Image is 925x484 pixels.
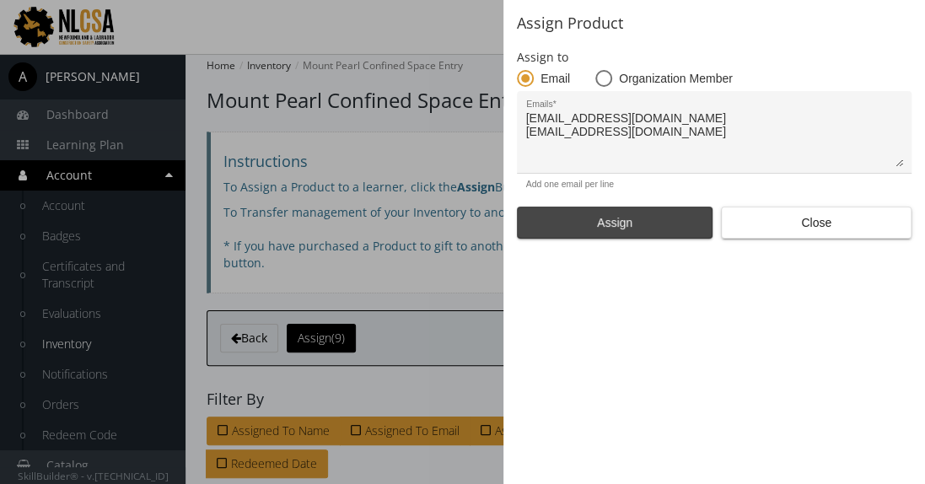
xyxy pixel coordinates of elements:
span: Assign [531,207,698,238]
label: Assign to [517,49,568,66]
h2: Assign Product [517,15,912,32]
mat-hint: Add one email per line [526,180,614,190]
span: Organization Member [612,70,733,87]
span: Email [534,70,570,87]
button: Assign [517,207,713,239]
span: Close [735,207,897,238]
button: Close [721,207,912,239]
